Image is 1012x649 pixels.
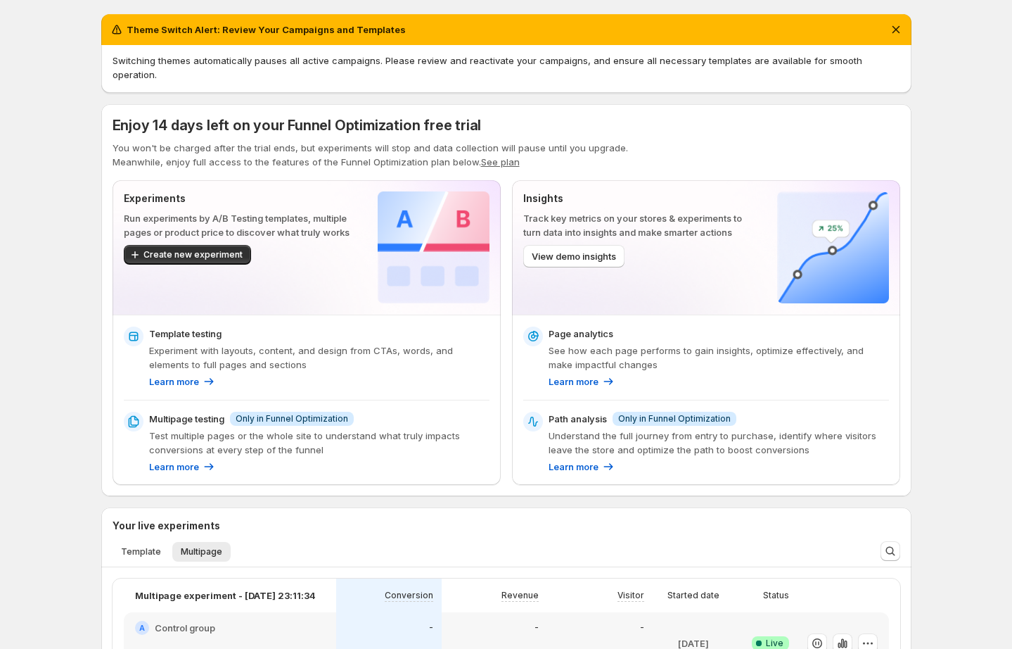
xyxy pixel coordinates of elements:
[181,546,222,557] span: Multipage
[429,622,433,634] p: -
[127,23,406,37] h2: Theme Switch Alert: Review Your Campaigns and Templates
[113,155,900,169] p: Meanwhile, enjoy full access to the features of the Funnel Optimization plan below.
[523,211,755,239] p: Track key metrics on your stores & experiments to turn data into insights and make smarter actions
[385,590,433,601] p: Conversion
[880,541,900,561] button: Search and filter results
[549,374,598,389] p: Learn more
[777,191,889,303] img: Insights
[523,245,625,267] button: View demo insights
[139,624,145,632] h2: A
[143,249,243,260] span: Create new experiment
[618,413,731,424] span: Only in Funnel Optimization
[113,519,220,533] h3: Your live experiments
[617,590,644,601] p: Visitor
[113,117,482,134] span: Enjoy 14 days left on your Funnel Optimization free trial
[549,327,613,341] p: Page analytics
[549,429,889,457] p: Understand the full journey from entry to purchase, identify where visitors leave the store and o...
[549,460,615,474] a: Learn more
[549,460,598,474] p: Learn more
[149,374,199,389] p: Learn more
[124,191,355,206] p: Experiments
[149,374,216,389] a: Learn more
[149,412,224,426] p: Multipage testing
[121,546,161,557] span: Template
[549,412,607,426] p: Path analysis
[667,590,719,601] p: Started date
[149,327,222,341] p: Template testing
[113,141,900,155] p: You won't be charged after the trial ends, but experiments will stop and data collection will pau...
[532,249,616,263] span: View demo insights
[534,622,539,634] p: -
[149,429,489,457] p: Test multiple pages or the whole site to understand what truly impacts conversions at every step ...
[481,156,520,168] button: See plan
[155,621,215,635] h2: Control group
[763,590,789,601] p: Status
[501,590,539,601] p: Revenue
[135,588,316,603] p: Multipage experiment - [DATE] 23:11:34
[124,211,355,239] p: Run experiments by A/B Testing templates, multiple pages or product price to discover what truly ...
[640,622,644,634] p: -
[149,344,489,372] p: Experiment with layouts, content, and design from CTAs, words, and elements to full pages and sec...
[549,344,889,372] p: See how each page performs to gain insights, optimize effectively, and make impactful changes
[549,374,615,389] a: Learn more
[886,20,906,39] button: Dismiss notification
[149,460,199,474] p: Learn more
[149,460,216,474] a: Learn more
[523,191,755,206] p: Insights
[113,55,862,80] span: Switching themes automatically pauses all active campaigns. Please review and reactivate your cam...
[766,638,783,649] span: Live
[378,191,489,303] img: Experiments
[124,245,251,265] button: Create new experiment
[236,413,348,424] span: Only in Funnel Optimization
